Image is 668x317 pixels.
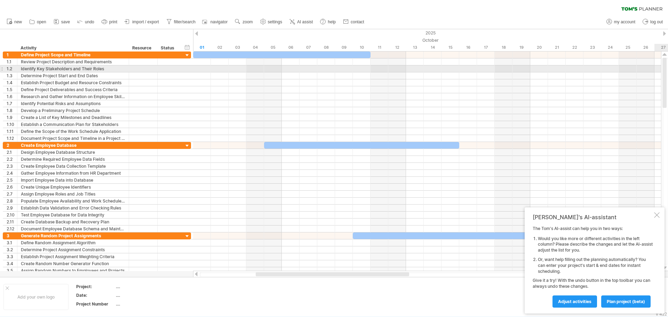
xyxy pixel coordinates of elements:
[605,17,637,26] a: my account
[619,44,637,51] div: Saturday, 25 October 2025
[351,19,364,24] span: contact
[7,198,17,204] div: 2.8
[7,191,17,197] div: 2.7
[317,44,335,51] div: Wednesday, 8 October 2025
[538,236,653,253] li: Would you like more or different activities in the left column? Please describe the changes and l...
[211,44,229,51] div: Thursday, 2 October 2025
[21,51,125,58] div: Define Project Scope and Timeline
[601,295,651,308] a: plan project (beta)
[406,44,424,51] div: Monday, 13 October 2025
[161,45,176,51] div: Status
[388,44,406,51] div: Sunday, 12 October 2025
[21,205,125,211] div: Establish Data Validation and Error Checking Rules
[7,107,17,114] div: 1.8
[246,44,264,51] div: Saturday, 4 October 2025
[21,239,125,246] div: Define Random Assignment Algorithm
[7,135,17,142] div: 1.12
[288,17,315,26] a: AI assist
[318,17,338,26] a: help
[233,17,255,26] a: zoom
[21,253,125,260] div: Establish Project Assignment Weighting Criteria
[7,51,17,58] div: 1
[268,19,282,24] span: settings
[27,17,48,26] a: open
[201,17,230,26] a: navigator
[21,163,125,169] div: Create Employee Data Collection Template
[7,86,17,93] div: 1.5
[7,212,17,218] div: 2.10
[282,44,300,51] div: Monday, 6 October 2025
[7,65,17,72] div: 1.2
[7,232,17,239] div: 3
[21,212,125,218] div: Test Employee Database for Data Integrity
[116,301,174,307] div: ....
[116,292,174,298] div: ....
[21,121,125,128] div: Establish a Communication Plan for Stakeholders
[165,17,198,26] a: filter/search
[641,17,665,26] a: log out
[21,93,125,100] div: Research and Gather Information on Employee Skills and Availability
[21,72,125,79] div: Determine Project Start and End Dates
[7,58,17,65] div: 1.1
[7,156,17,163] div: 2.2
[242,19,253,24] span: zoom
[656,311,667,317] div: v 422
[300,44,317,51] div: Tuesday, 7 October 2025
[109,19,117,24] span: print
[116,284,174,290] div: ....
[7,93,17,100] div: 1.6
[174,19,196,24] span: filter/search
[353,44,371,51] div: Friday, 10 October 2025
[21,170,125,176] div: Gather Employee Information from HR Department
[7,267,17,274] div: 3.5
[7,149,17,156] div: 2.1
[21,149,125,156] div: Design Employee Database Structure
[7,142,17,149] div: 2
[259,17,284,26] a: settings
[7,219,17,225] div: 2.11
[424,44,442,51] div: Tuesday, 14 October 2025
[650,19,663,24] span: log out
[21,107,125,114] div: Develop a Preliminary Project Schedule
[328,19,336,24] span: help
[21,142,125,149] div: Create Employee Database
[442,44,459,51] div: Wednesday, 15 October 2025
[21,219,125,225] div: Create Database Backup and Recovery Plan
[21,267,125,274] div: Assign Random Numbers to Employees and Projects
[21,86,125,93] div: Define Project Deliverables and Success Criteria
[533,214,653,221] div: [PERSON_NAME]'s AI-assistant
[21,65,125,72] div: Identify Key Stakeholders and Their Roles
[123,17,161,26] a: import / export
[530,44,548,51] div: Monday, 20 October 2025
[7,260,17,267] div: 3.4
[583,44,601,51] div: Thursday, 23 October 2025
[21,191,125,197] div: Assign Employee Roles and Job Titles
[21,135,125,142] div: Document Project Scope and Timeline in a Project Charter
[21,198,125,204] div: Populate Employee Availability and Work Schedule Information
[548,44,566,51] div: Tuesday, 21 October 2025
[7,163,17,169] div: 2.3
[21,177,125,183] div: Import Employee Data into Database
[371,44,388,51] div: Saturday, 11 October 2025
[558,299,591,304] span: Adjust activities
[552,295,597,308] a: Adjust activities
[193,44,211,51] div: Wednesday, 1 October 2025
[3,284,69,310] div: Add your own logo
[85,19,94,24] span: undo
[459,44,477,51] div: Thursday, 16 October 2025
[7,184,17,190] div: 2.6
[21,156,125,163] div: Determine Required Employee Data Fields
[210,19,228,24] span: navigator
[132,45,153,51] div: Resource
[7,114,17,121] div: 1.9
[637,44,654,51] div: Sunday, 26 October 2025
[21,232,125,239] div: Generate Random Project Assignments
[75,17,96,26] a: undo
[614,19,635,24] span: my account
[7,72,17,79] div: 1.3
[21,114,125,121] div: Create a List of Key Milestones and Deadlines
[61,19,70,24] span: save
[566,44,583,51] div: Wednesday, 22 October 2025
[495,44,512,51] div: Saturday, 18 October 2025
[601,44,619,51] div: Friday, 24 October 2025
